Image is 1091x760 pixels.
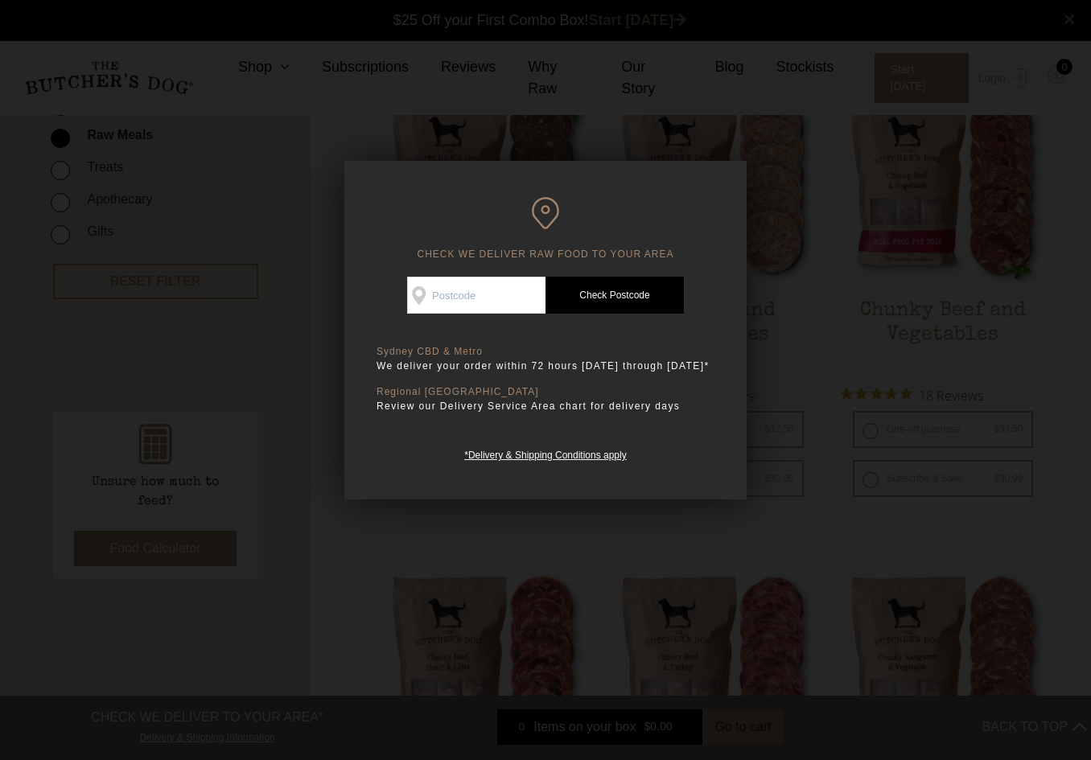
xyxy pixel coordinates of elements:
h6: CHECK WE DELIVER RAW FOOD TO YOUR AREA [377,197,714,261]
p: Sydney CBD & Metro [377,346,714,358]
a: Check Postcode [545,277,684,314]
input: Postcode [407,277,545,314]
p: Regional [GEOGRAPHIC_DATA] [377,386,714,398]
p: We deliver your order within 72 hours [DATE] through [DATE]* [377,358,714,374]
p: Review our Delivery Service Area chart for delivery days [377,398,714,414]
a: *Delivery & Shipping Conditions apply [464,446,626,461]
